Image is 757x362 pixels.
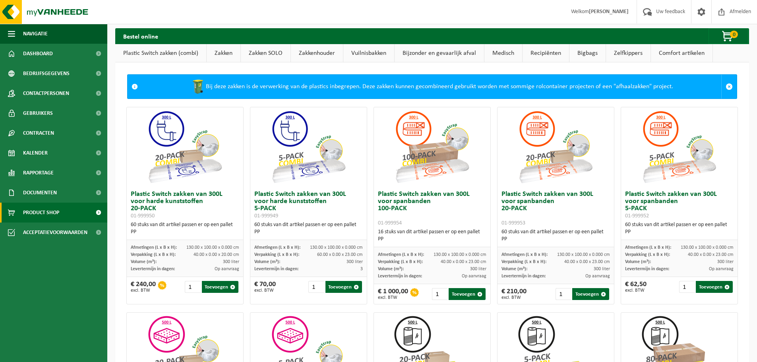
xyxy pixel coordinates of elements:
span: 300 liter [470,267,486,271]
input: 1 [185,281,201,293]
span: Gebruikers [23,103,53,123]
span: 01-999949 [254,213,278,219]
span: Verpakking (L x B x H): [625,252,670,257]
a: Comfort artikelen [651,44,712,62]
a: Zakken [207,44,240,62]
span: Volume (m³): [254,259,280,264]
span: Verpakking (L x B x H): [131,252,176,257]
span: excl. BTW [131,288,156,293]
button: 0 [709,28,748,44]
span: Dashboard [23,44,53,64]
div: 16 stuks van dit artikel passen er op een pallet [378,228,486,243]
span: Afmetingen (L x B x H): [131,245,177,250]
img: 01-999953 [516,107,595,187]
a: Zakkenhouder [291,44,343,62]
input: 1 [308,281,324,293]
span: Volume (m³): [501,267,527,271]
button: Toevoegen [572,288,609,300]
span: Documenten [23,183,57,203]
span: Op aanvraag [462,274,486,279]
div: € 70,00 [254,281,276,293]
span: Contactpersonen [23,83,69,103]
span: Volume (m³): [625,259,651,264]
span: Afmetingen (L x B x H): [501,252,548,257]
span: excl. BTW [378,295,408,300]
input: 1 [432,288,448,300]
span: Bedrijfsgegevens [23,64,70,83]
span: 300 liter [347,259,363,264]
span: excl. BTW [254,288,276,293]
h2: Bestel online [115,28,166,44]
span: Verpakking (L x B x H): [501,259,546,264]
div: 60 stuks van dit artikel passen er op een pallet [625,221,734,236]
div: 60 stuks van dit artikel passen er op een pallet [131,221,239,236]
div: PP [131,228,239,236]
span: Afmetingen (L x B x H): [254,245,300,250]
span: Op aanvraag [215,267,239,271]
span: 130.00 x 100.00 x 0.000 cm [557,252,610,257]
div: Bij deze zakken is de verwerking van de plastics inbegrepen. Deze zakken kunnen gecombineerd gebr... [142,75,721,99]
div: PP [625,228,734,236]
div: € 1 000,00 [378,288,408,300]
span: 40.00 x 0.00 x 23.00 cm [564,259,610,264]
div: PP [254,228,363,236]
span: 300 liter [717,259,734,264]
span: Verpakking (L x B x H): [378,259,423,264]
div: 60 stuks van dit artikel passen er op een pallet [254,221,363,236]
span: 130.00 x 100.00 x 0.000 cm [681,245,734,250]
h3: Plastic Switch zakken van 300L voor spanbanden 5-PACK [625,191,734,219]
img: 01-999952 [639,107,719,187]
img: 01-999950 [145,107,225,187]
span: 40.00 x 0.00 x 20.00 cm [194,252,239,257]
span: Kalender [23,143,48,163]
span: Contracten [23,123,54,143]
div: € 240,00 [131,281,156,293]
button: Toevoegen [325,281,362,293]
span: Levertermijn in dagen: [131,267,175,271]
span: 130.00 x 100.00 x 0.000 cm [310,245,363,250]
span: 01-999954 [378,220,402,226]
h3: Plastic Switch zakken van 300L voor harde kunststoffen 5-PACK [254,191,363,219]
span: 0 [730,31,738,38]
span: Op aanvraag [585,274,610,279]
span: 60.00 x 0.00 x 23.00 cm [317,252,363,257]
span: Verpakking (L x B x H): [254,252,299,257]
span: Navigatie [23,24,48,44]
span: Volume (m³): [378,267,404,271]
span: Op aanvraag [709,267,734,271]
img: WB-0240-HPE-GN-50.png [190,79,206,95]
span: Product Shop [23,203,59,223]
span: 01-999950 [131,213,155,219]
div: 60 stuks van dit artikel passen er op een pallet [501,228,610,243]
span: Levertermijn in dagen: [378,274,422,279]
span: excl. BTW [625,288,647,293]
span: 130.00 x 100.00 x 0.000 cm [434,252,486,257]
img: 01-999949 [269,107,348,187]
a: Zakken SOLO [241,44,290,62]
span: Levertermijn in dagen: [254,267,298,271]
span: Afmetingen (L x B x H): [378,252,424,257]
span: 01-999952 [625,213,649,219]
span: 300 liter [223,259,239,264]
div: PP [378,236,486,243]
span: Levertermijn in dagen: [501,274,546,279]
span: Rapportage [23,163,54,183]
input: 1 [679,281,695,293]
h3: Plastic Switch zakken van 300L voor harde kunststoffen 20-PACK [131,191,239,219]
a: Medisch [484,44,522,62]
button: Toevoegen [696,281,733,293]
span: Afmetingen (L x B x H): [625,245,671,250]
span: 3 [360,267,363,271]
a: Vuilnisbakken [343,44,394,62]
div: € 62,50 [625,281,647,293]
div: € 210,00 [501,288,527,300]
strong: [PERSON_NAME] [589,9,629,15]
a: Zelfkippers [606,44,651,62]
span: Acceptatievoorwaarden [23,223,87,242]
a: Sluit melding [721,75,737,99]
input: 1 [556,288,571,300]
div: PP [501,236,610,243]
button: Toevoegen [202,281,239,293]
a: Recipiënten [523,44,569,62]
span: excl. BTW [501,295,527,300]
